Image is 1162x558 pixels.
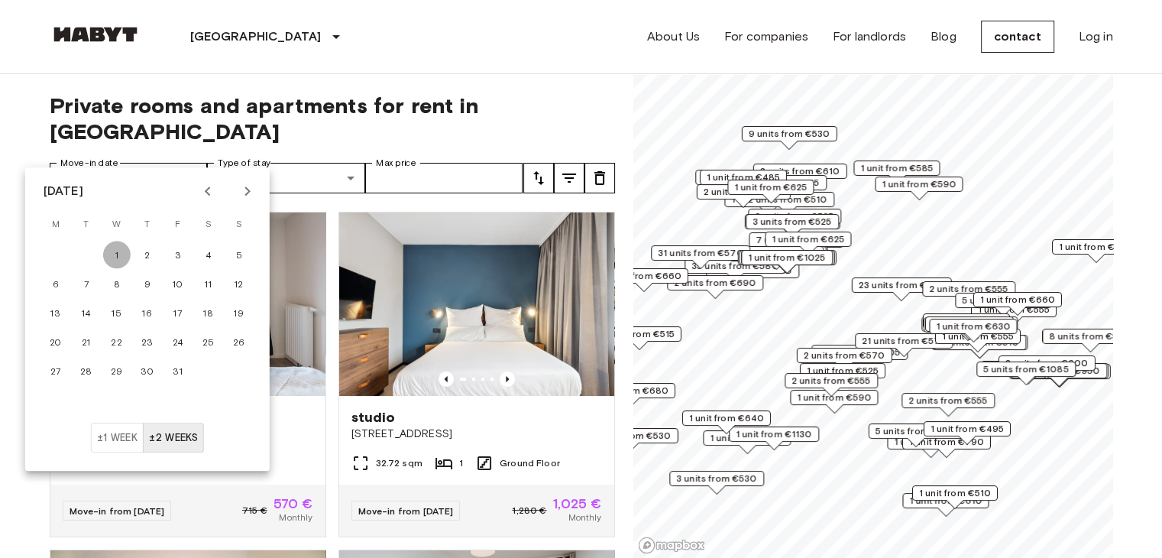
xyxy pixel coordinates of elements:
[114,278,120,290] font: 8
[112,218,121,229] font: W
[759,165,840,177] font: 2 units from €610
[753,164,846,187] div: Map marker
[459,457,463,469] font: 1
[695,170,791,193] div: Map marker
[584,163,615,193] button: tune
[934,329,1020,352] div: Map marker
[658,247,743,258] font: 31 units from €570
[748,128,830,139] font: 9 units from €530
[218,157,270,168] font: Type of stay
[676,472,757,484] font: 3 units from €530
[143,423,204,453] button: ±2 weeks
[141,365,154,377] font: 30
[203,307,213,319] font: 18
[589,430,671,441] font: 4 units from €530
[80,365,92,377] font: 28
[338,212,615,537] a: Marketing picture of unit DE-01-481-006-01Previous imagePrevious imagestudio[STREET_ADDRESS]32.72...
[833,28,906,46] a: For landlords
[173,336,183,348] font: 24
[50,27,141,42] img: Habyt
[908,394,988,406] font: 2 units from €555
[860,162,933,174] font: 1 unit from €585
[175,218,180,229] font: F
[868,423,963,447] div: Map marker
[206,218,212,229] font: S
[674,277,756,288] font: 2 units from €690
[797,391,871,403] font: 1 unit from €590
[1008,364,1110,388] div: Map marker
[862,335,946,346] font: 21 units from €575
[500,371,515,387] button: Previous image
[376,457,400,469] font: 32.72
[50,336,62,348] font: 20
[175,249,181,261] font: 3
[744,214,840,238] div: Map marker
[358,505,454,517] font: Move-in from [DATE]
[141,336,154,348] font: 23
[112,307,121,319] font: 15
[710,432,784,443] font: 1 unit from €570
[929,319,1017,342] div: Map marker
[115,249,118,261] font: 1
[70,505,165,517] font: Move-in from [DATE]
[402,457,422,469] font: sqm
[82,336,91,348] font: 21
[955,293,1051,316] div: Map marker
[803,349,885,361] font: 2 units from €570
[235,178,261,204] button: Next month
[554,163,584,193] button: tune
[931,335,1028,358] div: Map marker
[173,278,183,290] font: 10
[729,427,819,450] div: Map marker
[875,425,956,436] font: 5 units from €590
[103,209,131,239] span: Wednesday
[724,29,808,44] font: For companies
[144,249,150,261] font: 2
[930,423,1003,434] font: 1 unit from €495
[1005,357,1088,368] font: 2 units from €600
[811,345,908,368] div: Map marker
[669,471,764,495] div: Map marker
[749,232,843,256] div: Map marker
[973,292,1061,316] div: Map marker
[235,278,244,290] font: 12
[688,412,763,423] font: 1 unit from €640
[755,210,834,222] font: 3 units from €525
[739,250,834,274] div: Map marker
[351,409,396,426] font: studio
[740,177,820,188] font: 3 units from €555
[53,278,59,290] font: 6
[274,495,313,512] font: 570 €
[144,218,150,229] font: T
[91,423,144,453] button: ±1 week
[144,278,151,290] font: 9
[918,487,990,498] font: 1 unit from €510
[736,428,812,440] font: 1 unit from €1130
[875,177,963,200] div: Map marker
[500,457,560,469] font: Ground Floor
[111,336,122,348] font: 22
[173,365,183,377] font: 31
[681,410,770,434] div: Map marker
[1051,239,1140,263] div: Map marker
[1049,330,1131,342] font: 8 units from €570
[983,363,1069,375] font: 5 units from €1085
[790,390,878,414] div: Map marker
[234,307,244,319] font: 19
[923,421,1010,445] div: Map marker
[149,432,198,443] font: ±2 weeks
[902,493,989,517] div: Map marker
[922,281,1015,305] div: Map marker
[205,278,212,290] font: 11
[52,218,60,229] font: M
[206,249,211,261] font: 4
[923,317,1011,341] div: Map marker
[901,393,995,417] div: Map marker
[933,335,1026,358] div: Map marker
[981,21,1054,53] a: contact
[91,423,205,453] div: Move In Flexibility
[111,365,123,377] font: 29
[647,28,700,46] a: About Us
[980,361,1076,384] div: Map marker
[696,184,790,208] div: Map marker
